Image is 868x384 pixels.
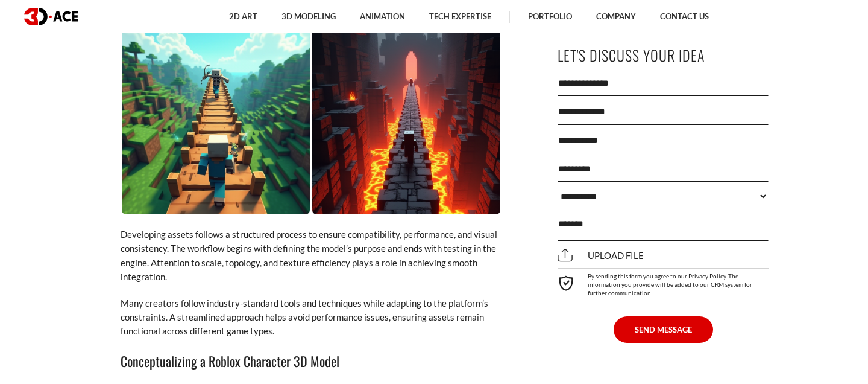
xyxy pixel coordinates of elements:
p: Let's Discuss Your Idea [558,42,769,69]
img: minecraft roblox 3d modeling [122,26,310,214]
img: minecraft roblox 3d modeling [312,26,500,214]
h3: Conceptualizing a Roblox Character 3D Model [121,351,518,371]
p: Many creators follow industry-standard tools and techniques while adapting to the platform’s cons... [121,296,518,339]
div: By sending this form you agree to our Privacy Policy. The information you provide will be added t... [558,268,769,297]
p: Developing assets follows a structured process to ensure compatibility, performance, and visual c... [121,228,518,284]
button: SEND MESSAGE [614,316,713,343]
span: Upload file [558,250,644,261]
img: logo dark [24,8,78,25]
